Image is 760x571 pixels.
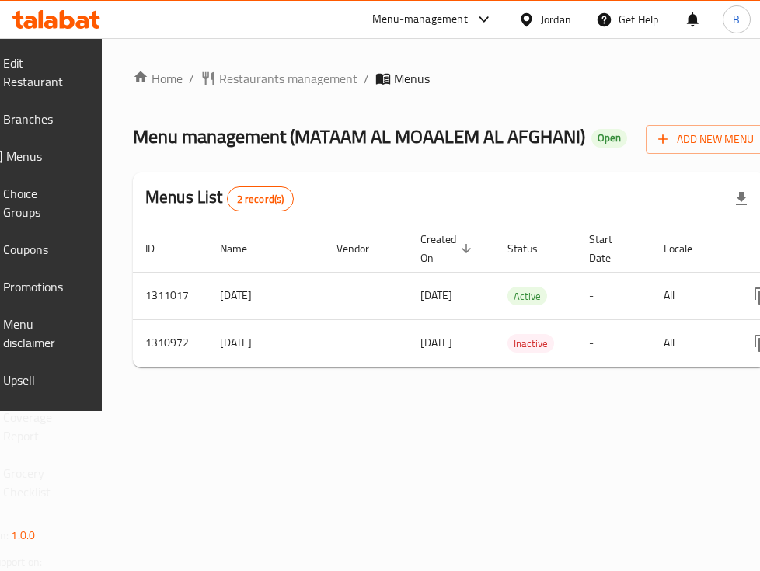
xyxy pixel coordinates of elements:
[507,239,558,258] span: Status
[651,272,731,319] td: All
[227,186,295,211] div: Total records count
[6,147,77,165] span: Menus
[228,192,294,207] span: 2 record(s)
[507,335,554,353] span: Inactive
[723,180,760,218] div: Export file
[577,319,651,367] td: -
[3,408,77,445] span: Coverage Report
[3,110,77,128] span: Branches
[189,69,194,88] li: /
[507,287,547,305] span: Active
[145,186,294,211] h2: Menus List
[3,184,77,221] span: Choice Groups
[420,333,452,353] span: [DATE]
[420,230,476,267] span: Created On
[133,319,207,367] td: 1310972
[589,230,633,267] span: Start Date
[145,239,175,258] span: ID
[3,464,77,501] span: Grocery Checklist
[200,69,357,88] a: Restaurants management
[220,239,267,258] span: Name
[372,10,468,29] div: Menu-management
[658,130,754,149] span: Add New Menu
[364,69,369,88] li: /
[3,54,77,91] span: Edit Restaurant
[3,240,77,259] span: Coupons
[207,319,324,367] td: [DATE]
[394,69,430,88] span: Menus
[577,272,651,319] td: -
[420,285,452,305] span: [DATE]
[591,131,627,144] span: Open
[3,371,77,389] span: Upsell
[219,69,357,88] span: Restaurants management
[3,315,77,352] span: Menu disclaimer
[733,11,740,28] span: B
[651,319,731,367] td: All
[133,119,585,154] span: Menu management ( MATAAM AL MOAALEM AL AFGHANI )
[207,272,324,319] td: [DATE]
[133,69,183,88] a: Home
[11,525,35,545] span: 1.0.0
[336,239,389,258] span: Vendor
[664,239,713,258] span: Locale
[133,272,207,319] td: 1311017
[507,334,554,353] div: Inactive
[591,129,627,148] div: Open
[541,11,571,28] div: Jordan
[3,277,77,296] span: Promotions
